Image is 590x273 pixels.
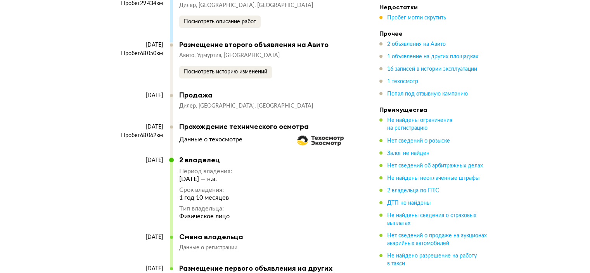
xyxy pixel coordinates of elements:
span: [GEOGRAPHIC_DATA], [GEOGRAPHIC_DATA] [199,3,313,8]
button: Посмотреть описание работ [179,16,261,28]
div: Срок владения : [179,186,232,194]
span: Не найдены сведения о страховых выплатах [387,212,476,226]
span: Посмотреть описание работ [184,19,256,24]
div: [DATE] [112,157,163,164]
h4: Прочее [379,30,488,37]
span: ДТП не найдены [387,200,431,205]
div: [DATE] [112,42,163,49]
span: Нет сведений об арбитражных делах [387,163,483,168]
span: Удмуртия, [GEOGRAPHIC_DATA] [197,53,280,58]
div: 2 владелец [179,156,232,164]
span: 1 объявление на других площадках [387,54,478,59]
div: Данные о техосмотре [179,136,242,143]
div: Прохождение технического осмотра [179,122,348,131]
div: Тип владельца : [179,205,232,212]
span: 2 объявления на Авито [387,42,446,47]
h4: Недостатки [379,3,488,11]
h4: Преимущества [379,106,488,113]
span: Посмотреть историю изменений [184,69,267,75]
div: [DATE] [112,234,163,241]
div: Смена владельца [179,233,348,241]
span: 1 техосмотр [387,79,418,84]
button: Посмотреть историю изменений [179,66,272,78]
div: 1 год 10 месяцев [179,194,232,202]
span: Нет сведений о продаже на аукционах аварийных автомобилей [387,233,487,246]
span: Данные о регистрации [179,245,237,250]
span: Не найдены ограничения на регистрацию [387,118,452,131]
div: Пробег 68 062 км [112,132,163,139]
div: Пробег 68 050 км [112,50,163,57]
div: [DATE] [112,265,163,272]
div: Период владения : [179,167,232,175]
div: [DATE] — н.в. [179,175,232,183]
div: Размещение второго объявления на Авито [179,40,348,49]
span: 16 записей в истории эксплуатации [387,66,477,72]
div: [DATE] [112,123,163,130]
span: Не найдены неоплаченные штрафы [387,175,479,181]
span: [GEOGRAPHIC_DATA], [GEOGRAPHIC_DATA] [199,103,313,109]
div: [DATE] [112,92,163,99]
span: Авито [179,53,197,58]
img: logo [297,136,344,146]
span: Пробег могли скрутить [387,15,446,21]
span: Попал под отзывную кампанию [387,91,468,97]
span: Не найдено разрешение на работу в такси [387,253,477,266]
span: Залог не найден [387,150,429,156]
span: Нет сведений о розыске [387,138,450,143]
div: Физическое лицо [179,212,232,220]
span: Дилер [179,3,199,8]
span: 2 владельца по ПТС [387,188,439,193]
div: Продажа [179,91,348,99]
span: Дилер [179,103,199,109]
